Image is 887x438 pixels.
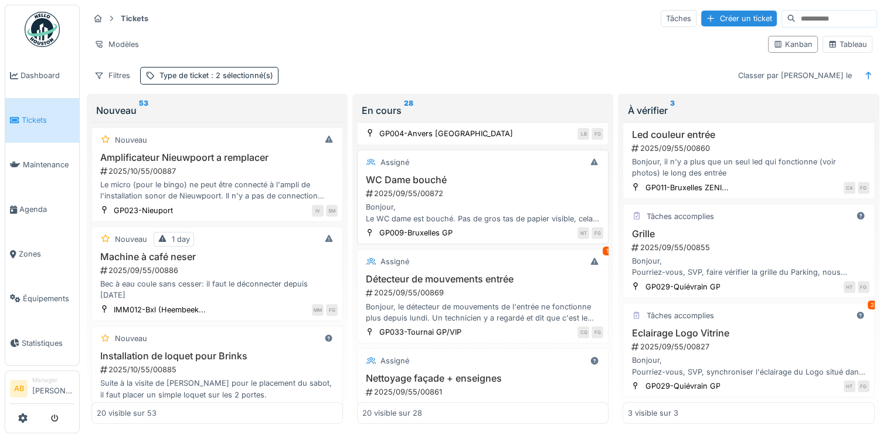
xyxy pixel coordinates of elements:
[628,407,678,419] div: 3 visible sur 3
[628,328,869,339] h3: Eclairage Logo Vitrine
[209,71,273,80] span: : 2 sélectionné(s)
[362,301,603,324] div: Bonjour, le détecteur de mouvements de l'entrée ne fonctionne plus depuis lundi. Un technicien y ...
[630,143,869,154] div: 2025/09/55/00860
[10,376,74,404] a: AB Manager[PERSON_NAME]
[627,103,869,117] div: À vérifier
[22,114,74,126] span: Tickets
[114,304,206,315] div: IMM012-Bxl (Heembeek...
[5,276,79,321] a: Équipements
[603,247,611,255] div: 1
[592,326,603,338] div: FG
[99,166,338,177] div: 2025/10/55/00887
[380,157,409,168] div: Assigné
[646,211,713,222] div: Tâches accomplies
[645,281,720,292] div: GP029-Quiévrain GP
[379,227,453,238] div: GP009-Bruxelles GP
[628,355,869,377] div: Bonjour, Pourriez-vous, SVP, synchroniser l'éclairage du Logo situé dans la vitrine avec celui de...
[661,10,696,27] div: Tâches
[592,227,603,239] div: FG
[5,53,79,98] a: Dashboard
[326,304,338,316] div: FG
[5,232,79,277] a: Zones
[32,376,74,401] li: [PERSON_NAME]
[5,143,79,187] a: Maintenance
[828,39,867,50] div: Tableau
[362,274,603,285] h3: Détecteur de mouvements entrée
[21,70,74,81] span: Dashboard
[89,36,144,53] div: Modèles
[379,128,513,139] div: GP004-Anvers [GEOGRAPHIC_DATA]
[114,205,173,216] div: GP023-Nieuport
[115,333,147,344] div: Nouveau
[858,380,869,392] div: FG
[404,103,413,117] sup: 28
[362,407,422,419] div: 20 visible sur 28
[380,256,409,267] div: Assigné
[312,304,324,316] div: MM
[159,70,273,81] div: Type de ticket
[670,103,674,117] sup: 3
[858,182,869,194] div: FG
[5,98,79,143] a: Tickets
[326,205,338,217] div: SM
[99,265,338,276] div: 2025/09/55/00886
[312,205,324,217] div: IV
[362,373,603,384] h3: Nettoyage façade + enseignes
[628,255,869,278] div: Bonjour, Pourriez-vous, SVP, faire vérifier la grille du Parking, nous n'arrivons plus à l'ouvrir...
[97,407,157,419] div: 20 visible sur 53
[380,355,409,366] div: Assigné
[701,11,777,26] div: Créer un ticket
[362,201,603,224] div: Bonjour, Le WC dame est bouché. Pas de gros tas de papier visible, cela va necessiter sans doute ...
[32,376,74,385] div: Manager
[362,174,603,186] h3: WC Dame bouché
[858,281,869,293] div: FG
[592,128,603,140] div: FG
[172,234,190,245] div: 1 day
[733,67,857,84] div: Classer par [PERSON_NAME] le
[116,13,153,24] strong: Tickets
[362,400,603,423] div: Bonjour, Serait il possible de prévoir svp passage de la société qui nettoie la façade et les ens...
[365,386,603,397] div: 2025/09/55/00861
[645,182,728,193] div: GP011-Bruxelles ZENI...
[97,351,338,362] h3: Installation de loquet pour Brinks
[89,67,135,84] div: Filtres
[645,380,720,392] div: GP029-Quiévrain GP
[22,338,74,349] span: Statistiques
[844,182,855,194] div: CA
[5,321,79,365] a: Statistiques
[139,103,148,117] sup: 53
[97,152,338,163] h3: Amplificateur Nieuwpoort a remplacer
[628,129,869,140] h3: Led couleur entrée
[362,103,604,117] div: En cours
[99,364,338,375] div: 2025/10/55/00885
[115,134,147,146] div: Nouveau
[23,159,74,170] span: Maintenance
[628,156,869,178] div: Bonjour, il n'y a plus que un seul led qui fonctionne (voir photos) le long des entrée
[577,128,589,140] div: LB
[379,326,461,338] div: GP033-Tournai GP/VIP
[97,251,338,262] h3: Machine à café neser
[646,310,713,321] div: Tâches accomplies
[773,39,813,50] div: Kanban
[115,234,147,245] div: Nouveau
[577,227,589,239] div: NT
[23,293,74,304] span: Équipements
[365,188,603,199] div: 2025/09/55/00872
[630,242,869,253] div: 2025/09/55/00855
[97,278,338,301] div: Bec à eau coule sans cesser: il faut le déconnecter depuis [DATE]
[365,287,603,298] div: 2025/09/55/00869
[628,228,869,240] h3: Grille
[5,187,79,232] a: Agenda
[97,179,338,201] div: Le micro (pour le bingo) ne peut être connecté à l'ampli de l'installation sonor de Nieuwpoort. I...
[844,281,855,293] div: HT
[25,12,60,47] img: Badge_color-CXgf-gQk.svg
[630,341,869,352] div: 2025/09/55/00827
[19,204,74,215] span: Agenda
[96,103,338,117] div: Nouveau
[844,380,855,392] div: HT
[10,380,28,397] li: AB
[19,248,74,260] span: Zones
[97,378,338,400] div: Suite à la visite de [PERSON_NAME] pour le placement du sabot, il faut placer un simple loquet su...
[868,301,877,309] div: 2
[577,326,589,338] div: CQ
